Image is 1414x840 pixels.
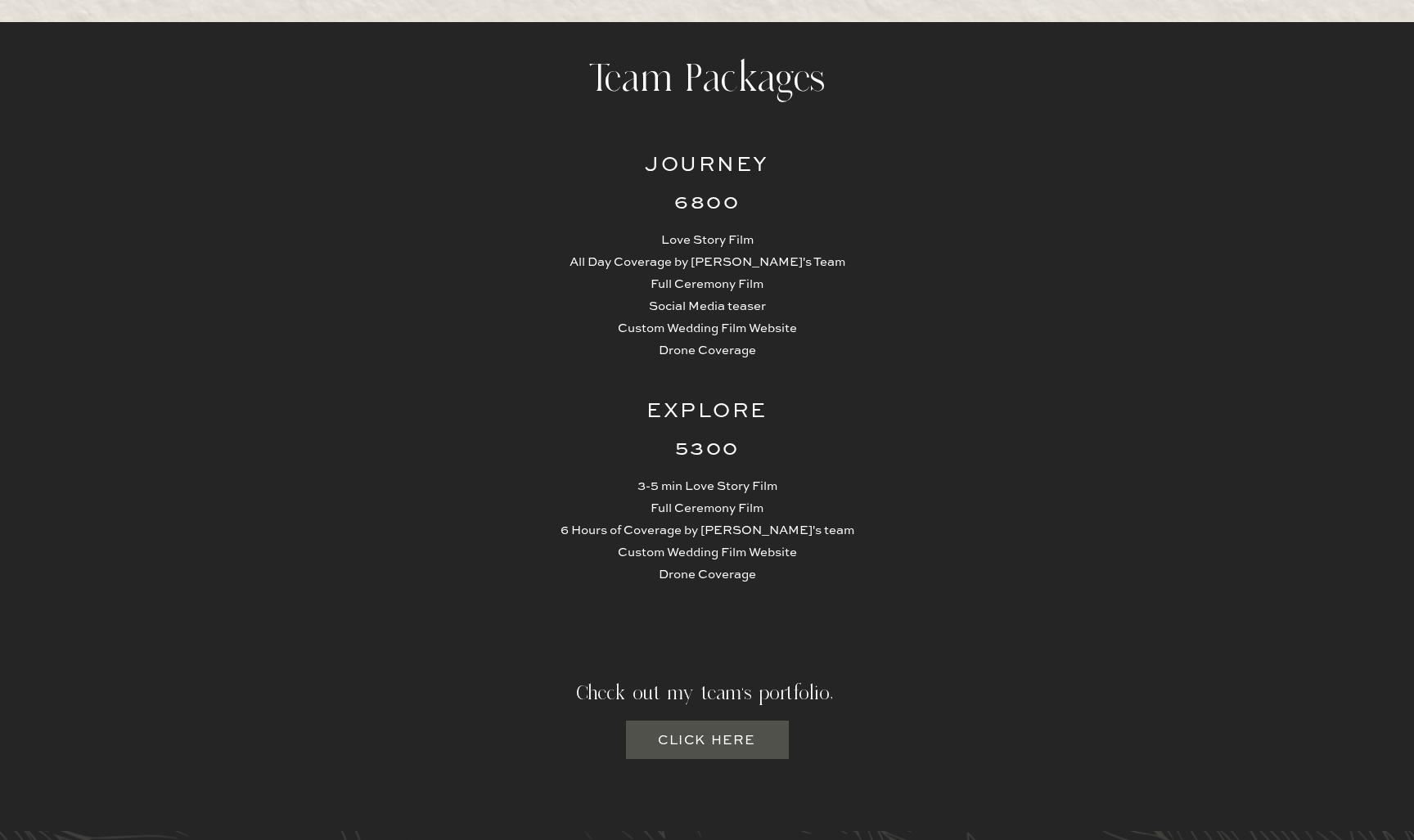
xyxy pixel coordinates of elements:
p: Love Story Film All Day Coverage by [PERSON_NAME]'s Team Full Ceremony Film Social Media teaser C... [552,229,862,361]
h2: Explore [627,396,787,429]
h2: 6800 [627,187,787,220]
h2: Team Packages [588,52,826,100]
h2: 5300 [627,433,787,466]
h2: Journey [627,150,787,182]
h2: Check out my team's portfolio, [576,679,839,706]
p: 3-5 min Love Story Film Full Ceremony Film 6 Hours of Coverage by [PERSON_NAME]'s team Custom Wed... [552,475,862,631]
a: Click here [658,730,758,750]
